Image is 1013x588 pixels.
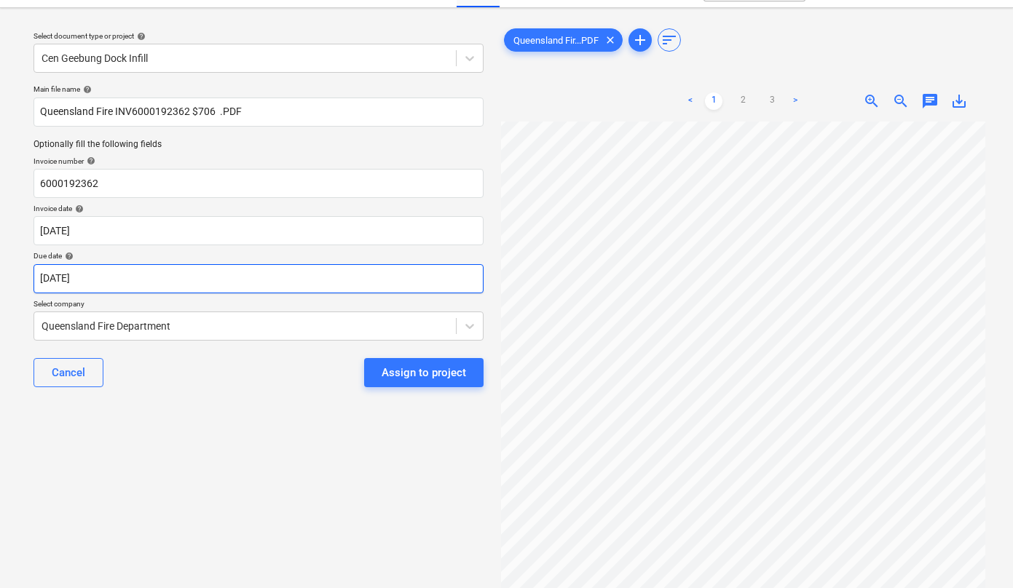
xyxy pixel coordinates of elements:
[134,32,146,41] span: help
[33,169,484,198] input: Invoice number
[33,98,484,127] input: Main file name
[33,251,484,261] div: Due date
[763,92,781,110] a: Page 3
[33,138,484,151] p: Optionally fill the following fields
[33,156,484,166] div: Invoice number
[33,84,484,94] div: Main file name
[33,358,103,387] button: Cancel
[682,92,699,110] a: Previous page
[33,299,484,311] p: Select company
[705,92,722,110] a: Page 1 is your current page
[602,31,619,49] span: clear
[33,31,484,41] div: Select document type or project
[734,92,752,110] a: Page 2
[364,358,484,387] button: Assign to project
[84,156,95,165] span: help
[892,92,910,110] span: zoom_out
[505,35,607,46] span: Queensland Fir...PDF
[33,264,484,293] input: Due date not specified
[863,92,880,110] span: zoom_in
[950,92,968,110] span: save_alt
[661,31,678,49] span: sort
[631,31,649,49] span: add
[52,363,85,382] div: Cancel
[504,28,623,52] div: Queensland Fir...PDF
[382,363,466,382] div: Assign to project
[940,518,1013,588] iframe: Chat Widget
[80,85,92,94] span: help
[787,92,804,110] a: Next page
[33,216,484,245] input: Invoice date not specified
[921,92,939,110] span: chat
[72,204,84,213] span: help
[62,252,74,261] span: help
[33,204,484,213] div: Invoice date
